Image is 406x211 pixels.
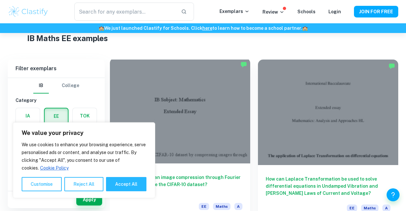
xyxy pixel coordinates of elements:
span: EE [199,203,209,210]
h6: How can Laplace Transformation be used to solve differential equations in Undamped Vibration and ... [266,175,390,197]
button: Help and Feedback [387,188,400,201]
button: Customise [22,177,62,191]
h6: We just launched Clastify for Schools. Click to learn how to become a school partner. [1,25,405,32]
img: Marked [389,63,395,69]
a: here [202,26,212,31]
h6: To what extent can image compression through Fourier analysis de-noise the CIFAR-10 dataset? [118,174,242,195]
a: Cookie Policy [40,165,69,171]
h1: IB Maths EE examples [27,32,379,44]
a: Schools [297,9,315,14]
div: Filter type choice [33,78,79,94]
img: Marked [240,61,247,68]
button: IA [16,108,40,124]
button: Accept All [106,177,146,191]
a: Login [328,9,341,14]
p: Exemplars [219,8,250,15]
button: IB [33,78,49,94]
span: 🏫 [302,26,308,31]
div: We value your privacy [13,122,155,198]
button: Reject All [64,177,103,191]
span: A [234,203,242,210]
span: 🏫 [99,26,104,31]
span: Maths [213,203,230,210]
button: Apply [76,194,102,205]
p: Review [262,8,284,16]
h6: Category [16,97,97,104]
h6: Filter exemplars [8,60,105,78]
input: Search for any exemplars... [74,3,176,21]
button: TOK [73,108,97,124]
p: We use cookies to enhance your browsing experience, serve personalised ads or content, and analys... [22,141,146,172]
img: Clastify logo [8,5,49,18]
p: We value your privacy [22,129,146,137]
button: JOIN FOR FREE [354,6,398,17]
button: College [62,78,79,94]
button: EE [45,108,68,124]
